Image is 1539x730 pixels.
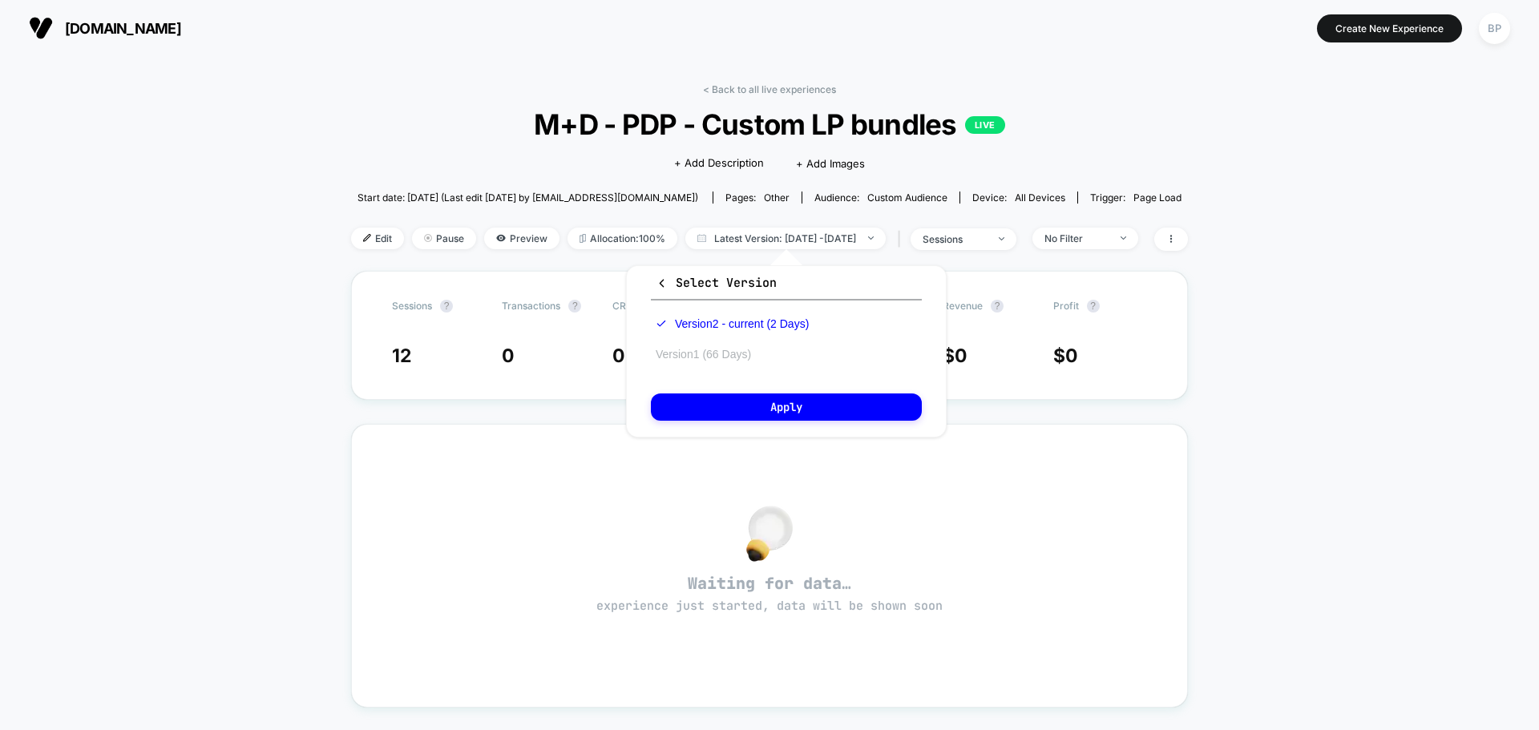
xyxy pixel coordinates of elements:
img: end [1121,236,1126,240]
span: Revenue [943,300,983,312]
div: BP [1479,13,1510,44]
p: LIVE [965,116,1005,134]
button: Create New Experience [1317,14,1462,42]
span: [DOMAIN_NAME] [65,20,181,37]
img: Visually logo [29,16,53,40]
a: < Back to all live experiences [703,83,836,95]
span: + Add Description [674,155,764,171]
button: ? [440,300,453,313]
div: Audience: [814,192,947,204]
button: ? [568,300,581,313]
div: Pages: [725,192,790,204]
span: + Add Images [796,157,865,170]
button: Version2 - current (2 Days) [651,317,814,331]
button: Version1 (66 Days) [651,347,756,361]
button: BP [1474,12,1515,45]
span: Profit [1053,300,1079,312]
span: Device: [959,192,1077,204]
button: ? [991,300,1004,313]
button: [DOMAIN_NAME] [24,15,186,41]
span: Allocation: 100% [568,228,677,249]
span: other [764,192,790,204]
img: edit [363,234,371,242]
span: experience just started, data will be shown soon [596,598,943,614]
span: Select Version [656,275,777,291]
span: Sessions [392,300,432,312]
span: Custom Audience [867,192,947,204]
img: rebalance [580,234,586,243]
span: Page Load [1133,192,1182,204]
span: 12 [392,345,411,367]
div: sessions [923,233,987,245]
img: calendar [697,234,706,242]
img: end [868,236,874,240]
span: M+D - PDP - Custom LP bundles [393,107,1146,141]
button: Apply [651,393,922,421]
span: | [894,228,911,251]
span: Pause [412,228,476,249]
span: 0 [1065,345,1078,367]
img: end [424,234,432,242]
span: Latest Version: [DATE] - [DATE] [685,228,886,249]
button: Select Version [651,274,922,300]
span: Transactions [502,300,560,312]
img: no_data [746,506,793,562]
span: all devices [1015,192,1065,204]
span: Preview [484,228,559,249]
span: Edit [351,228,404,249]
div: No Filter [1044,232,1109,244]
button: ? [1087,300,1100,313]
span: Start date: [DATE] (Last edit [DATE] by [EMAIL_ADDRESS][DOMAIN_NAME]) [357,192,698,204]
span: 0 [502,345,515,367]
div: Trigger: [1090,192,1182,204]
span: Waiting for data… [380,573,1159,615]
span: $ [1053,345,1078,367]
img: end [999,237,1004,240]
